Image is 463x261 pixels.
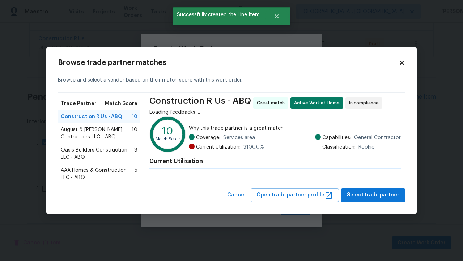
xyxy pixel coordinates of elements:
text: Match Score [156,137,180,141]
h2: Browse trade partner matches [58,59,399,66]
span: General Contractor [354,134,401,141]
button: Cancel [224,188,249,202]
button: Select trade partner [341,188,405,202]
span: Cancel [227,191,246,200]
span: 8 [134,146,137,161]
span: Construction R Us - ABQ [61,113,122,120]
span: Construction R Us - ABQ [149,97,251,109]
span: 3100.0 % [243,144,264,151]
span: Rookie [358,144,374,151]
button: Close [265,9,289,24]
span: Classification: [322,144,356,151]
span: Select trade partner [347,191,399,200]
span: Services area [223,134,255,141]
span: Active Work at Home [294,99,343,107]
span: Great match [257,99,288,107]
div: Browse and select a vendor based on their match score with this work order. [58,68,405,93]
button: Open trade partner profile [251,188,339,202]
span: 10 [132,126,137,141]
span: August & [PERSON_NAME] Contractors LLC - ABQ [61,126,132,141]
span: AAA Homes & Construction LLC - ABQ [61,167,135,181]
span: 5 [135,167,137,181]
span: 10 [132,113,137,120]
span: Open trade partner profile [256,191,333,200]
span: Successfully created the Line Item. [173,7,265,22]
span: Why this trade partner is a great match: [189,125,401,132]
span: In compliance [349,99,382,107]
span: Match Score [105,100,137,107]
span: Oasis Builders Construction LLC - ABQ [61,146,134,161]
div: Loading feedbacks ... [149,109,401,116]
span: Coverage: [196,134,220,141]
span: Capabilities: [322,134,351,141]
h4: Current Utilization [149,158,401,165]
span: Current Utilization: [196,144,241,151]
span: Trade Partner [61,100,97,107]
text: 10 [162,126,173,136]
